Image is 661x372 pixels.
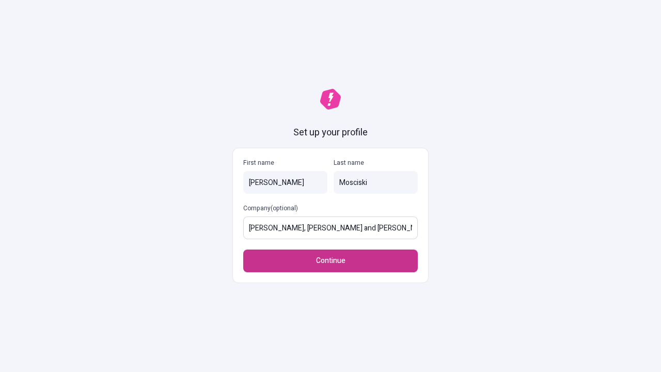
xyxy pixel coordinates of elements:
span: (optional) [271,204,298,213]
input: Last name [334,171,418,194]
span: Continue [316,255,345,267]
button: Continue [243,250,418,272]
input: Company(optional) [243,216,418,239]
p: Company [243,204,418,212]
p: Last name [334,159,418,167]
p: First name [243,159,327,167]
input: First name [243,171,327,194]
h1: Set up your profile [293,126,368,139]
